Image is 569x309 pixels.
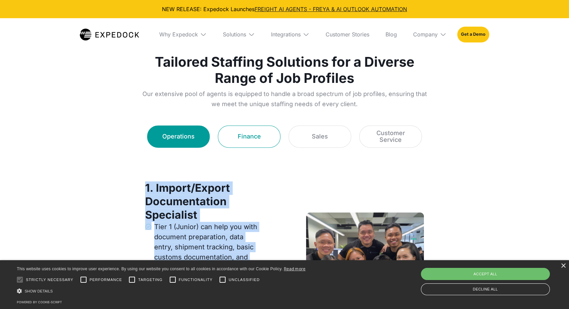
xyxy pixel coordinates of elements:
span: This website uses cookies to improve user experience. By using our website you consent to all coo... [17,267,282,271]
span: Unclassified [229,277,260,283]
a: Powered by cookie-script [17,300,62,304]
div: Company [408,18,452,51]
a: Read more [284,266,306,271]
div: Tier 1 (Junior) can help you with document preparation, data entry, shipment tracking, basic cust... [154,222,263,272]
a: FREIGHT AI AGENTS - FREYA & AI OUTLOOK AUTOMATION [255,6,407,12]
span: Show details [25,289,53,293]
strong: 1. Import/Export Documentation Specialist [145,181,230,221]
span: Targeting [138,277,162,283]
iframe: Chat Widget [457,236,569,309]
div: Integrations [266,18,315,51]
a: Get a Demo [457,27,489,42]
div: Accept all [421,268,550,280]
div: Company [413,31,438,38]
p: Our extensive pool of agents is equipped to handle a broad spectrum of job profiles, ensuring tha... [142,89,427,109]
span: Functionality [179,277,212,283]
div: Customer Service [368,130,413,143]
div: Integrations [271,31,301,38]
div: Finance [238,133,261,140]
div: Sales [312,133,328,140]
span: Performance [90,277,122,283]
div: NEW RELEASE: Expedock Launches [5,5,564,13]
span: Strictly necessary [26,277,73,283]
a: Blog [380,18,402,51]
div: Show details [17,287,306,295]
div: Why Expedock [154,18,212,51]
div: Why Expedock [159,31,198,38]
div: Solutions [217,18,260,51]
div: Operations [162,133,195,140]
a: Customer Stories [320,18,375,51]
div: Solutions [223,31,246,38]
h1: Tailored Staffing Solutions for a Diverse Range of Job Profiles [142,54,427,86]
div: Decline all [421,283,550,295]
